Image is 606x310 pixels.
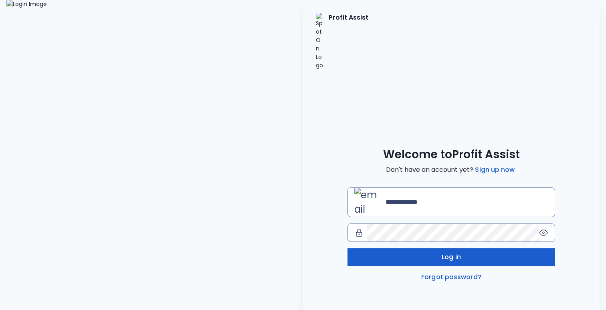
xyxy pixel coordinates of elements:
[347,248,555,266] button: Log in
[386,165,516,175] span: Don't have an account yet?
[473,165,516,175] a: Sign up now
[420,272,483,282] a: Forgot password?
[354,188,382,217] img: email
[329,13,368,70] p: Profit Assist
[316,13,324,70] img: SpotOn Logo
[383,147,520,162] span: Welcome to Profit Assist
[442,252,461,262] span: Log in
